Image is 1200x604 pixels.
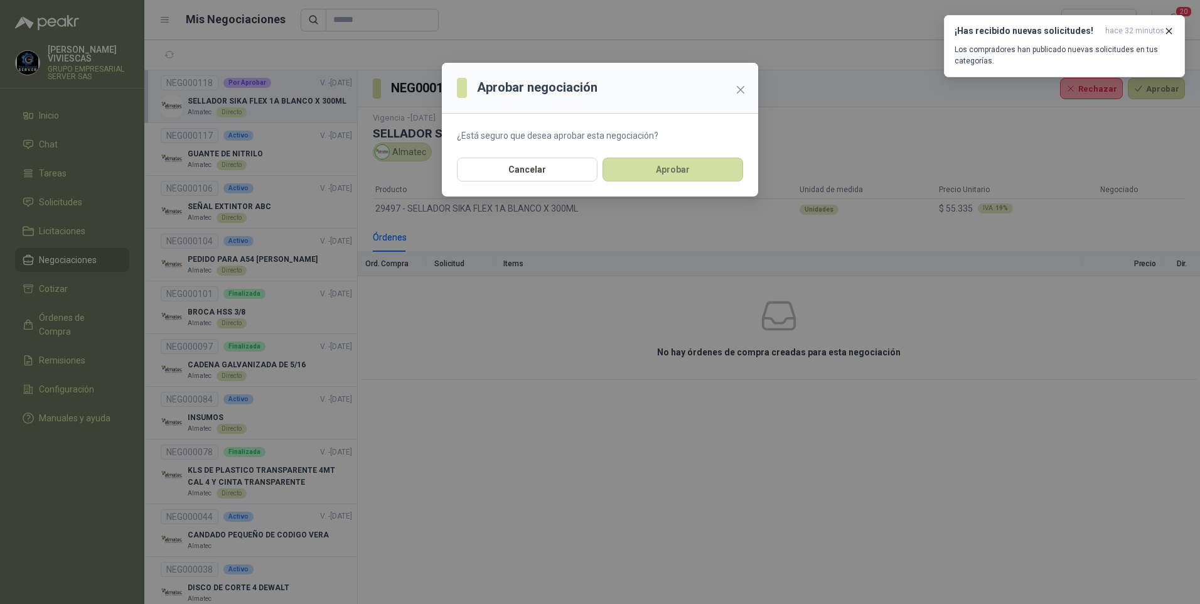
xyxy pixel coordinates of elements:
button: Close [731,80,751,100]
section: ¿Está seguro que desea aprobar esta negociación? [442,114,758,158]
button: Cancelar [457,158,597,181]
h3: Aprobar negociación [477,78,597,97]
button: Aprobar [603,158,743,181]
span: close [736,85,746,95]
